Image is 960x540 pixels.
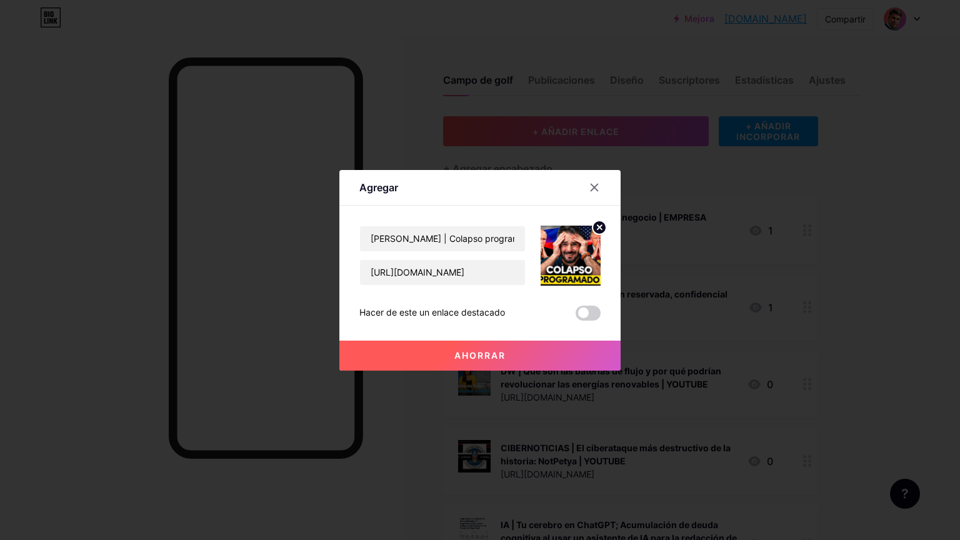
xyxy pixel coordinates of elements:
[359,181,398,194] font: Agregar
[359,307,505,317] font: Hacer de este un enlace destacado
[360,226,525,251] input: Título
[360,260,525,285] input: URL
[454,350,506,361] font: Ahorrar
[339,341,621,371] button: Ahorrar
[541,226,601,286] img: miniatura del enlace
